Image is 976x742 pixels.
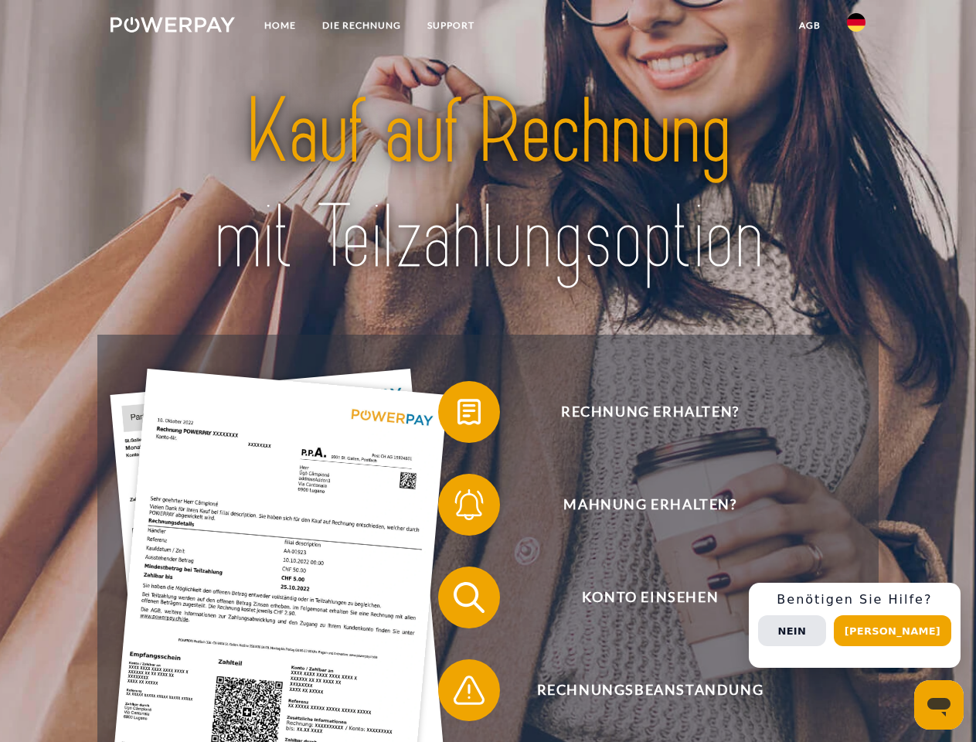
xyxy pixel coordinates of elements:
img: qb_bell.svg [450,485,488,524]
a: SUPPORT [414,12,488,39]
img: qb_warning.svg [450,671,488,710]
h3: Benötigen Sie Hilfe? [758,592,951,608]
span: Konto einsehen [461,567,839,628]
button: Konto einsehen [438,567,840,628]
img: de [847,13,865,32]
a: agb [786,12,834,39]
button: Mahnung erhalten? [438,474,840,536]
img: qb_bill.svg [450,393,488,431]
span: Rechnungsbeanstandung [461,659,839,721]
img: title-powerpay_de.svg [148,74,828,296]
span: Mahnung erhalten? [461,474,839,536]
iframe: Schaltfläche zum Öffnen des Messaging-Fensters [914,680,964,730]
button: Rechnung erhalten? [438,381,840,443]
button: Rechnungsbeanstandung [438,659,840,721]
a: Home [251,12,309,39]
a: DIE RECHNUNG [309,12,414,39]
button: [PERSON_NAME] [834,615,951,646]
img: qb_search.svg [450,578,488,617]
img: logo-powerpay-white.svg [111,17,235,32]
div: Schnellhilfe [749,583,961,668]
span: Rechnung erhalten? [461,381,839,443]
button: Nein [758,615,826,646]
